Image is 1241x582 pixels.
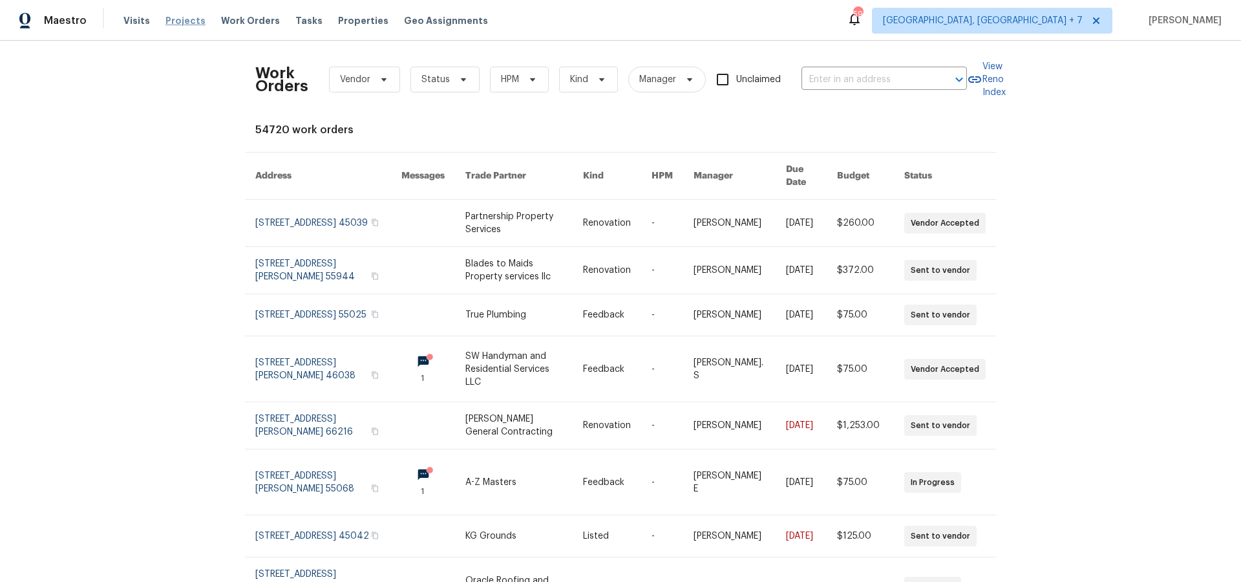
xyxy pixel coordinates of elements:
[801,70,931,90] input: Enter in an address
[221,14,280,27] span: Work Orders
[573,247,641,294] td: Renovation
[455,402,573,449] td: [PERSON_NAME] General Contracting
[404,14,488,27] span: Geo Assignments
[369,308,381,320] button: Copy Address
[573,200,641,247] td: Renovation
[391,153,455,200] th: Messages
[683,200,776,247] td: [PERSON_NAME]
[501,73,519,86] span: HPM
[827,153,894,200] th: Budget
[165,14,206,27] span: Projects
[245,153,391,200] th: Address
[683,515,776,557] td: [PERSON_NAME]
[894,153,996,200] th: Status
[683,247,776,294] td: [PERSON_NAME]
[776,153,827,200] th: Due Date
[455,336,573,402] td: SW Handyman and Residential Services LLC
[641,449,683,515] td: -
[683,336,776,402] td: [PERSON_NAME]. S
[683,153,776,200] th: Manager
[641,247,683,294] td: -
[340,73,370,86] span: Vendor
[255,124,986,136] div: 54720 work orders
[573,515,641,557] td: Listed
[853,8,862,21] div: 59
[369,217,381,228] button: Copy Address
[683,449,776,515] td: [PERSON_NAME] E
[369,530,381,541] button: Copy Address
[44,14,87,27] span: Maestro
[641,294,683,336] td: -
[338,14,388,27] span: Properties
[641,515,683,557] td: -
[1143,14,1222,27] span: [PERSON_NAME]
[570,73,588,86] span: Kind
[683,294,776,336] td: [PERSON_NAME]
[455,294,573,336] td: True Plumbing
[641,153,683,200] th: HPM
[967,60,1006,99] a: View Reno Index
[369,369,381,381] button: Copy Address
[639,73,676,86] span: Manager
[455,200,573,247] td: Partnership Property Services
[573,449,641,515] td: Feedback
[123,14,150,27] span: Visits
[455,247,573,294] td: Blades to Maids Property services llc
[369,482,381,494] button: Copy Address
[295,16,323,25] span: Tasks
[369,270,381,282] button: Copy Address
[455,153,573,200] th: Trade Partner
[573,153,641,200] th: Kind
[421,73,450,86] span: Status
[455,449,573,515] td: A-Z Masters
[883,14,1083,27] span: [GEOGRAPHIC_DATA], [GEOGRAPHIC_DATA] + 7
[455,515,573,557] td: KG Grounds
[736,73,781,87] span: Unclaimed
[369,426,381,437] button: Copy Address
[641,402,683,449] td: -
[683,402,776,449] td: [PERSON_NAME]
[573,336,641,402] td: Feedback
[573,402,641,449] td: Renovation
[255,67,308,92] h2: Work Orders
[950,70,968,89] button: Open
[641,336,683,402] td: -
[641,200,683,247] td: -
[573,294,641,336] td: Feedback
